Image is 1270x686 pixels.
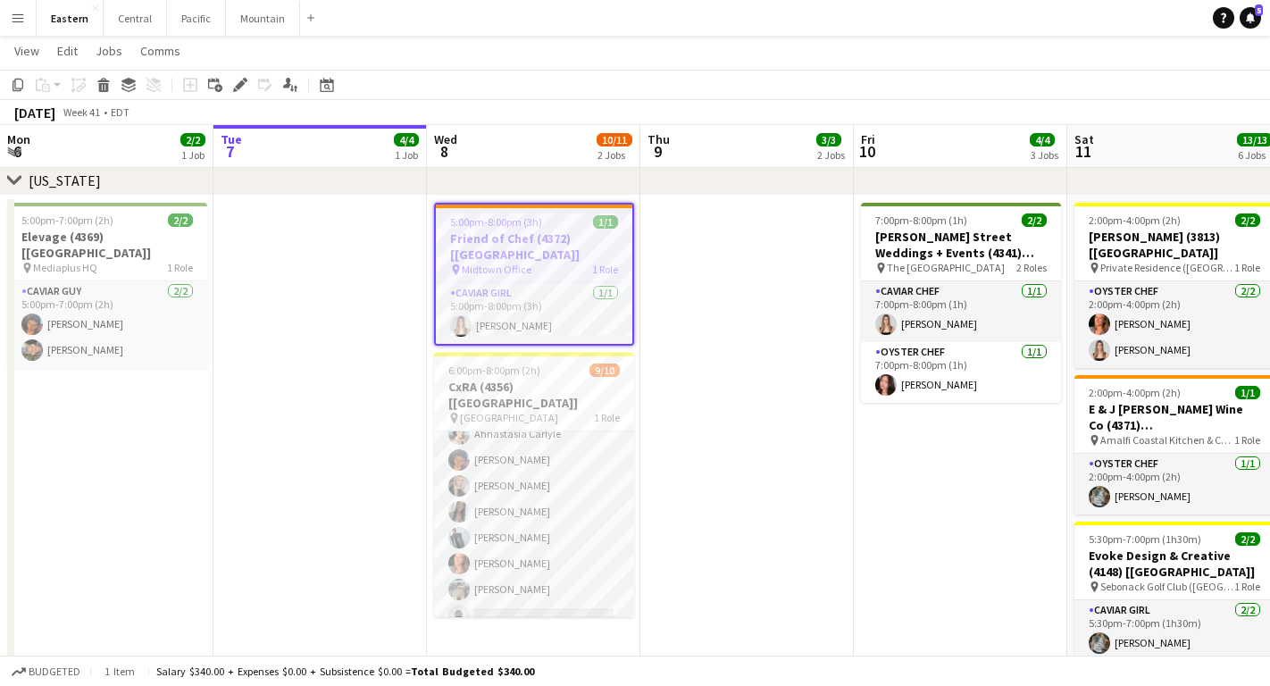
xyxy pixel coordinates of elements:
[597,133,632,146] span: 10/11
[21,213,113,227] span: 5:00pm-7:00pm (2h)
[431,141,457,162] span: 8
[1100,580,1234,593] span: Sebonack Golf Club ([GEOGRAPHIC_DATA], [GEOGRAPHIC_DATA])
[861,229,1061,261] h3: [PERSON_NAME] Street Weddings + Events (4341) [[GEOGRAPHIC_DATA]]
[597,148,631,162] div: 2 Jobs
[434,353,634,617] app-job-card: 6:00pm-8:00pm (2h)9/10CxRA (4356) [[GEOGRAPHIC_DATA]] [GEOGRAPHIC_DATA]1 RoleCaviar Chef4A9/106:0...
[167,1,226,36] button: Pacific
[96,43,122,59] span: Jobs
[59,105,104,119] span: Week 41
[7,131,30,147] span: Mon
[218,141,242,162] span: 7
[1074,131,1094,147] span: Sat
[1234,433,1260,447] span: 1 Role
[221,131,242,147] span: Tue
[1234,580,1260,593] span: 1 Role
[450,215,542,229] span: 5:00pm-8:00pm (3h)
[1072,141,1094,162] span: 11
[858,141,875,162] span: 10
[111,105,130,119] div: EDT
[1240,7,1261,29] a: 5
[1016,261,1047,274] span: 2 Roles
[1235,386,1260,399] span: 1/1
[817,148,845,162] div: 2 Jobs
[861,281,1061,342] app-card-role: Caviar Chef1/17:00pm-8:00pm (1h)[PERSON_NAME]
[14,104,55,121] div: [DATE]
[7,281,207,368] app-card-role: Caviar Guy2/25:00pm-7:00pm (2h)[PERSON_NAME][PERSON_NAME]
[168,213,193,227] span: 2/2
[14,43,39,59] span: View
[861,203,1061,403] app-job-card: 7:00pm-8:00pm (1h)2/2[PERSON_NAME] Street Weddings + Events (4341) [[GEOGRAPHIC_DATA]] The [GEOGR...
[4,141,30,162] span: 6
[592,263,618,276] span: 1 Role
[88,39,130,63] a: Jobs
[37,1,104,36] button: Eastern
[448,364,540,377] span: 6:00pm-8:00pm (2h)
[645,141,670,162] span: 9
[33,261,97,274] span: Mediaplus HQ
[1235,213,1260,227] span: 2/2
[1100,261,1234,274] span: Private Residence ([GEOGRAPHIC_DATA], [GEOGRAPHIC_DATA])
[133,39,188,63] a: Comms
[411,665,534,678] span: Total Budgeted $340.00
[648,131,670,147] span: Thu
[181,148,205,162] div: 1 Job
[436,283,632,344] app-card-role: Caviar Girl1/15:00pm-8:00pm (3h)[PERSON_NAME]
[434,131,457,147] span: Wed
[460,411,558,424] span: [GEOGRAPHIC_DATA]
[7,39,46,63] a: View
[98,665,141,678] span: 1 item
[140,43,180,59] span: Comms
[1089,213,1181,227] span: 2:00pm-4:00pm (2h)
[861,342,1061,403] app-card-role: Oyster Chef1/17:00pm-8:00pm (1h)[PERSON_NAME]
[7,203,207,368] app-job-card: 5:00pm-7:00pm (2h)2/2Elevage (4369) [[GEOGRAPHIC_DATA]] Mediaplus HQ1 RoleCaviar Guy2/25:00pm-7:0...
[1030,133,1055,146] span: 4/4
[875,213,967,227] span: 7:00pm-8:00pm (1h)
[594,411,620,424] span: 1 Role
[29,171,101,189] div: [US_STATE]
[104,1,167,36] button: Central
[861,131,875,147] span: Fri
[9,662,83,682] button: Budgeted
[226,1,300,36] button: Mountain
[436,230,632,263] h3: Friend of Chef (4372) [[GEOGRAPHIC_DATA]]
[394,133,419,146] span: 4/4
[29,665,80,678] span: Budgeted
[57,43,78,59] span: Edit
[1031,148,1058,162] div: 3 Jobs
[156,665,534,678] div: Salary $340.00 + Expenses $0.00 + Subsistence $0.00 =
[816,133,841,146] span: 3/3
[1234,261,1260,274] span: 1 Role
[887,261,1005,274] span: The [GEOGRAPHIC_DATA]
[434,339,634,633] app-card-role: Caviar Chef4A9/106:00pm-8:00pm (2h)[PERSON_NAME][PERSON_NAME]Ahnastasia Carlyle[PERSON_NAME][PERS...
[1089,386,1181,399] span: 2:00pm-4:00pm (2h)
[50,39,85,63] a: Edit
[395,148,418,162] div: 1 Job
[1255,4,1263,16] span: 5
[462,263,531,276] span: Midtown Office
[1022,213,1047,227] span: 2/2
[589,364,620,377] span: 9/10
[7,229,207,261] h3: Elevage (4369) [[GEOGRAPHIC_DATA]]
[1100,433,1234,447] span: Amalfi Coastal Kitchen & Cocktails ([GEOGRAPHIC_DATA], [GEOGRAPHIC_DATA])
[434,379,634,411] h3: CxRA (4356) [[GEOGRAPHIC_DATA]]
[1089,532,1201,546] span: 5:30pm-7:00pm (1h30m)
[167,261,193,274] span: 1 Role
[593,215,618,229] span: 1/1
[1235,532,1260,546] span: 2/2
[180,133,205,146] span: 2/2
[434,203,634,346] app-job-card: 5:00pm-8:00pm (3h)1/1Friend of Chef (4372) [[GEOGRAPHIC_DATA]] Midtown Office1 RoleCaviar Girl1/1...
